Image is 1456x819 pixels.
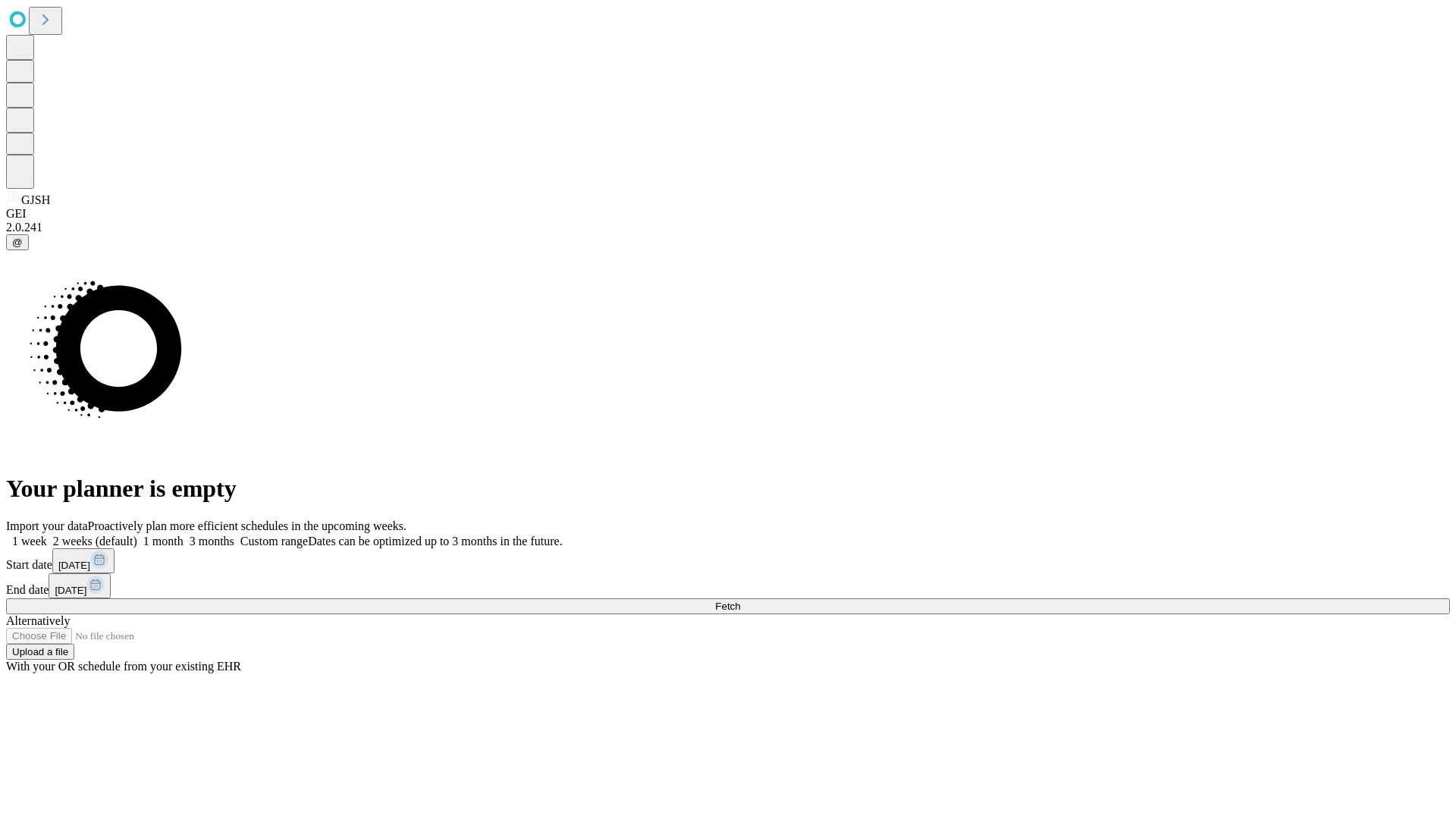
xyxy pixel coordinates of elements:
button: Upload a file [6,644,74,660]
span: GJSH [21,193,50,206]
span: Custom range [240,535,308,548]
span: Proactively plan more efficient schedules in the upcoming weeks. [88,519,406,532]
button: @ [6,234,29,250]
h1: Your planner is empty [6,475,1450,503]
div: 2.0.241 [6,221,1450,234]
span: Fetch [715,601,740,612]
span: Import your data [6,519,88,532]
span: Dates can be optimized up to 3 months in the future. [308,535,562,548]
button: Fetch [6,598,1450,614]
span: 1 week [12,535,47,548]
button: [DATE] [52,548,115,573]
span: [DATE] [58,560,90,571]
span: Alternatively [6,614,70,627]
button: [DATE] [49,573,111,598]
span: 2 weeks (default) [53,535,137,548]
div: GEI [6,207,1450,221]
span: 1 month [143,535,184,548]
span: [DATE] [55,585,86,596]
span: 3 months [190,535,234,548]
div: Start date [6,548,1450,573]
div: End date [6,573,1450,598]
span: @ [12,237,23,248]
span: With your OR schedule from your existing EHR [6,660,241,673]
